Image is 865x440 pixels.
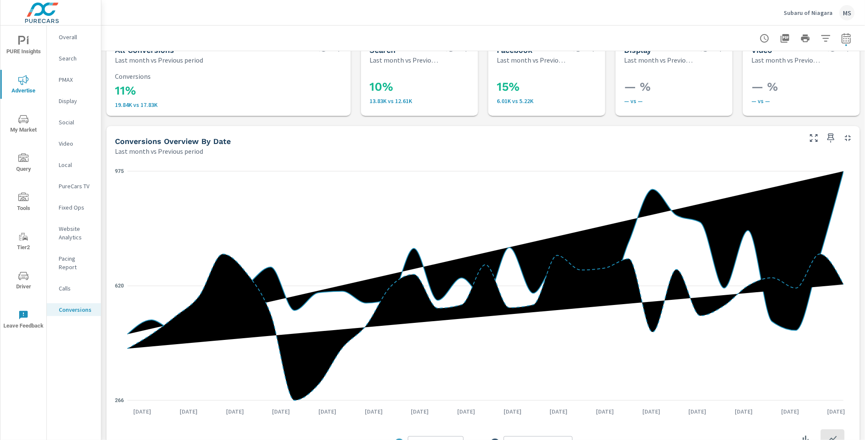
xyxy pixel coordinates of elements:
[624,98,736,104] p: — vs —
[824,131,838,145] span: Save this to your personalized report
[59,182,94,190] p: PureCars TV
[47,201,101,214] div: Fixed Ops
[115,146,203,156] p: Last month vs Previous period
[47,158,101,171] div: Local
[838,30,855,47] button: Select Date Range
[266,407,296,416] p: [DATE]
[3,310,44,331] span: Leave Feedback
[683,407,713,416] p: [DATE]
[776,30,793,47] button: "Export Report to PDF"
[59,118,94,127] p: Social
[47,303,101,316] div: Conversions
[47,31,101,43] div: Overall
[59,33,94,41] p: Overall
[590,407,620,416] p: [DATE]
[220,407,250,416] p: [DATE]
[47,73,101,86] div: PMAX
[59,203,94,212] p: Fixed Ops
[544,407,574,416] p: [DATE]
[497,55,566,65] p: Last month vs Previous period
[3,114,44,135] span: My Market
[59,75,94,84] p: PMAX
[115,72,342,80] p: Conversions
[115,137,231,146] h5: Conversions Overview By Date
[59,139,94,148] p: Video
[817,30,834,47] button: Apply Filters
[115,83,342,98] h3: 11%
[47,282,101,295] div: Calls
[3,193,44,213] span: Tools
[3,232,44,253] span: Tier2
[839,5,855,20] div: MS
[784,9,833,17] p: Subaru of Niagara
[47,52,101,65] div: Search
[59,97,94,105] p: Display
[3,75,44,96] span: Advertise
[497,98,609,104] p: 6,005 vs 5,221
[59,254,94,271] p: Pacing Report
[59,224,94,242] p: Website Analytics
[174,407,203,416] p: [DATE]
[636,407,666,416] p: [DATE]
[729,407,759,416] p: [DATE]
[0,26,46,339] div: nav menu
[115,101,342,108] p: 19,835 vs 17,827
[624,80,736,94] h3: — %
[369,80,482,94] h3: 10%
[775,407,805,416] p: [DATE]
[59,284,94,293] p: Calls
[751,98,864,104] p: — vs —
[624,55,693,65] p: Last month vs Previous period
[3,36,44,57] span: PURE Insights
[115,168,124,174] text: 975
[797,30,814,47] button: Print Report
[127,407,157,416] p: [DATE]
[405,407,435,416] p: [DATE]
[47,116,101,129] div: Social
[807,131,821,145] button: Make Fullscreen
[59,161,94,169] p: Local
[369,55,439,65] p: Last month vs Previous period
[47,222,101,244] div: Website Analytics
[841,131,855,145] button: Minimize Widget
[822,407,851,416] p: [DATE]
[47,252,101,273] div: Pacing Report
[115,55,203,65] p: Last month vs Previous period
[59,305,94,314] p: Conversions
[312,407,342,416] p: [DATE]
[369,98,482,104] p: 13,830 vs 12,606
[47,137,101,150] div: Video
[47,180,101,193] div: PureCars TV
[498,407,527,416] p: [DATE]
[359,407,389,416] p: [DATE]
[115,397,124,403] text: 266
[751,80,864,94] h3: — %
[3,271,44,292] span: Driver
[3,153,44,174] span: Query
[497,80,609,94] h3: 15%
[47,95,101,107] div: Display
[451,407,481,416] p: [DATE]
[751,55,821,65] p: Last month vs Previous period
[59,54,94,63] p: Search
[115,283,124,289] text: 620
